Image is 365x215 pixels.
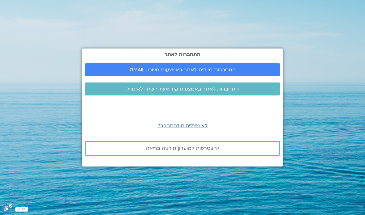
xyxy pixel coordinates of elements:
a: לא מצליחים להתחבר? [157,122,208,129]
a: להצטרפות למועדון תודעה בריאה [85,141,280,156]
span: התחברות לאתר באמצעות קוד אשר יישלח לאימייל [127,86,239,92]
span: להצטרפות למועדון תודעה בריאה [146,145,219,151]
h2: התחברות לאתר [85,52,280,57]
span: התחברות מיידית לאתר באמצעות חשבון GMAIL [130,67,236,73]
a: התחברות לאתר באמצעות קוד אשר יישלח לאימייל [85,82,280,95]
a: התחברות מיידית לאתר באמצעות חשבון GMAIL [85,63,280,76]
